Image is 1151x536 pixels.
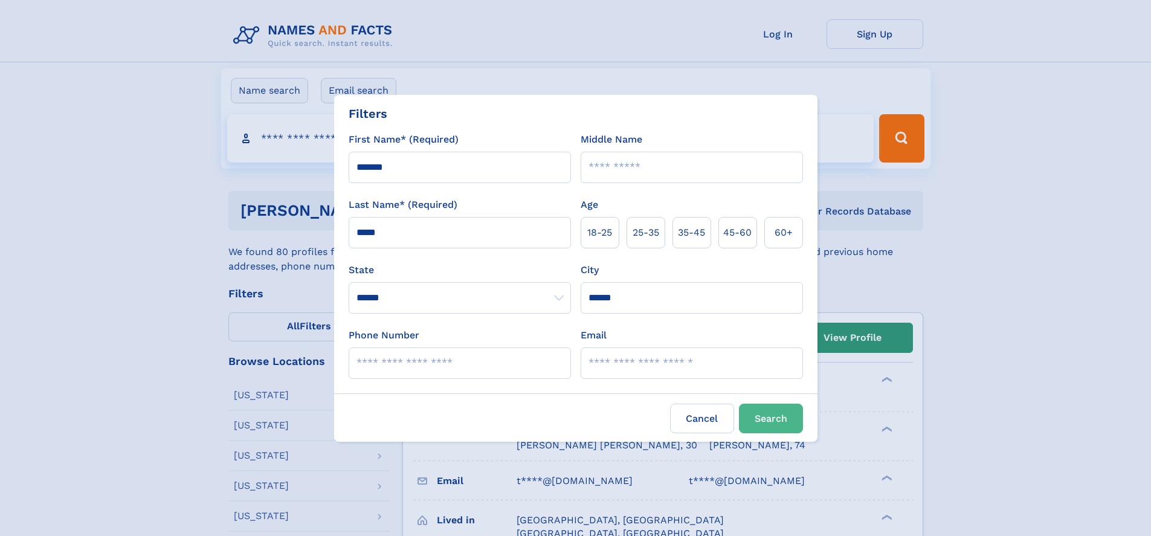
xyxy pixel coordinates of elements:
label: Age [581,198,598,212]
label: State [349,263,571,277]
label: Email [581,328,607,343]
label: Last Name* (Required) [349,198,457,212]
span: 18‑25 [587,225,612,240]
div: Filters [349,105,387,123]
span: 45‑60 [723,225,752,240]
label: Cancel [670,404,734,433]
label: City [581,263,599,277]
span: 60+ [775,225,793,240]
span: 25‑35 [633,225,659,240]
label: First Name* (Required) [349,132,459,147]
label: Phone Number [349,328,419,343]
label: Middle Name [581,132,642,147]
span: 35‑45 [678,225,705,240]
button: Search [739,404,803,433]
